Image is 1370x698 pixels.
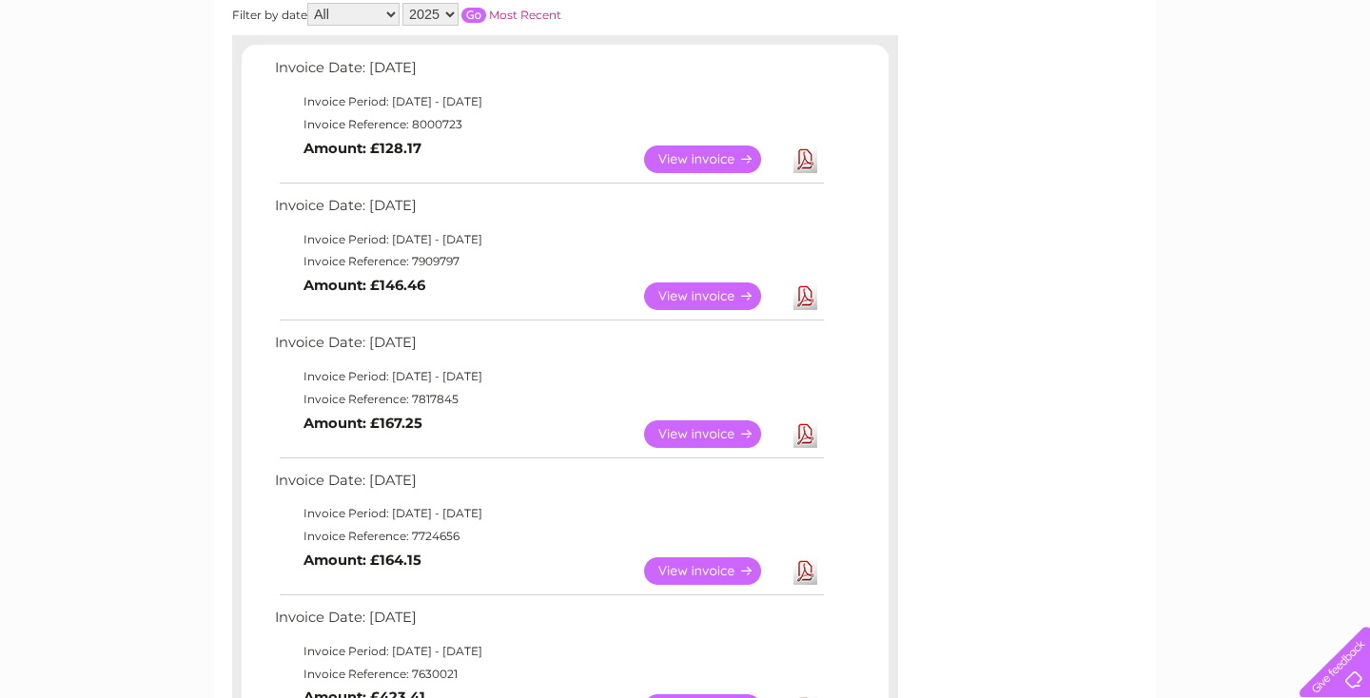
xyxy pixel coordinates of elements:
a: Contact [1243,81,1290,95]
a: Water [1035,81,1071,95]
td: Invoice Reference: 7909797 [270,250,827,273]
div: Clear Business is a trading name of Verastar Limited (registered in [GEOGRAPHIC_DATA] No. 3667643... [237,10,1136,92]
a: Telecoms [1136,81,1193,95]
a: View [644,557,784,585]
a: Download [793,557,817,585]
td: Invoice Date: [DATE] [270,193,827,228]
td: Invoice Reference: 7817845 [270,388,827,411]
td: Invoice Date: [DATE] [270,468,827,503]
a: View [644,420,784,448]
b: Amount: £164.15 [303,552,421,569]
td: Invoice Period: [DATE] - [DATE] [270,640,827,663]
td: Invoice Period: [DATE] - [DATE] [270,502,827,525]
td: Invoice Reference: 7724656 [270,525,827,548]
a: 0333 014 3131 [1011,10,1143,33]
div: Filter by date [232,3,732,26]
a: View [644,282,784,310]
td: Invoice Reference: 8000723 [270,113,827,136]
td: Invoice Date: [DATE] [270,330,827,365]
td: Invoice Reference: 7630021 [270,663,827,686]
a: Download [793,145,817,173]
b: Amount: £167.25 [303,415,422,432]
a: Download [793,282,817,310]
td: Invoice Period: [DATE] - [DATE] [270,365,827,388]
b: Amount: £128.17 [303,140,421,157]
a: Most Recent [489,8,561,22]
img: logo.png [48,49,145,107]
a: View [644,145,784,173]
a: Log out [1307,81,1352,95]
td: Invoice Date: [DATE] [270,605,827,640]
a: Energy [1083,81,1125,95]
a: Download [793,420,817,448]
td: Invoice Period: [DATE] - [DATE] [270,228,827,251]
td: Invoice Date: [DATE] [270,55,827,90]
a: Blog [1204,81,1232,95]
td: Invoice Period: [DATE] - [DATE] [270,90,827,113]
b: Amount: £146.46 [303,277,425,294]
